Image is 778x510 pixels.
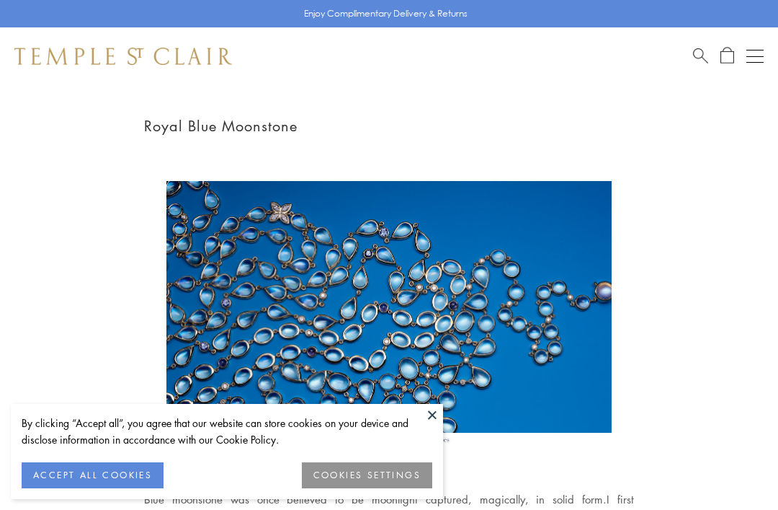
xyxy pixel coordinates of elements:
[14,48,232,65] img: Temple St. Clair
[22,462,164,488] button: ACCEPT ALL COOKIES
[304,6,468,21] p: Enjoy Complimentary Delivery & Returns
[746,48,764,65] button: Open navigation
[302,462,432,488] button: COOKIES SETTINGS
[693,47,708,65] a: Search
[706,442,764,496] iframe: Gorgias live chat messenger
[144,114,634,138] h1: Royal Blue Moonstone
[720,47,734,65] a: Open Shopping Bag
[22,415,432,448] div: By clicking “Accept all”, you agree that our website can store cookies on your device and disclos...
